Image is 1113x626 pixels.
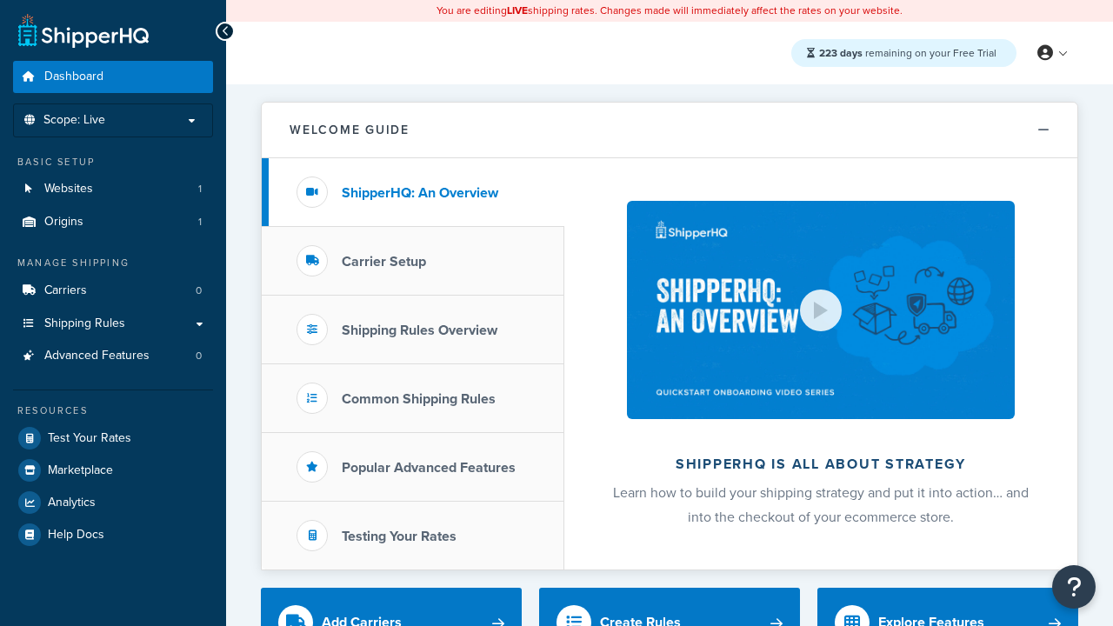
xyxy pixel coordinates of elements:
[1052,565,1096,609] button: Open Resource Center
[342,254,426,270] h3: Carrier Setup
[13,487,213,518] a: Analytics
[342,460,516,476] h3: Popular Advanced Features
[342,185,498,201] h3: ShipperHQ: An Overview
[48,431,131,446] span: Test Your Rates
[13,275,213,307] li: Carriers
[44,182,93,196] span: Websites
[44,349,150,363] span: Advanced Features
[13,340,213,372] a: Advanced Features0
[48,463,113,478] span: Marketplace
[44,70,103,84] span: Dashboard
[342,391,496,407] h3: Common Shipping Rules
[342,529,457,544] h3: Testing Your Rates
[13,256,213,270] div: Manage Shipping
[13,340,213,372] li: Advanced Features
[13,403,213,418] div: Resources
[507,3,528,18] b: LIVE
[13,61,213,93] a: Dashboard
[198,182,202,196] span: 1
[13,455,213,486] a: Marketplace
[43,113,105,128] span: Scope: Live
[13,155,213,170] div: Basic Setup
[13,173,213,205] a: Websites1
[819,45,863,61] strong: 223 days
[13,275,213,307] a: Carriers0
[48,528,104,543] span: Help Docs
[610,456,1031,472] h2: ShipperHQ is all about strategy
[13,206,213,238] li: Origins
[13,308,213,340] a: Shipping Rules
[290,123,410,137] h2: Welcome Guide
[13,173,213,205] li: Websites
[198,215,202,230] span: 1
[196,283,202,298] span: 0
[44,316,125,331] span: Shipping Rules
[613,483,1029,527] span: Learn how to build your shipping strategy and put it into action… and into the checkout of your e...
[13,519,213,550] a: Help Docs
[44,283,87,298] span: Carriers
[48,496,96,510] span: Analytics
[819,45,996,61] span: remaining on your Free Trial
[13,206,213,238] a: Origins1
[44,215,83,230] span: Origins
[342,323,497,338] h3: Shipping Rules Overview
[13,423,213,454] a: Test Your Rates
[262,103,1077,158] button: Welcome Guide
[196,349,202,363] span: 0
[627,201,1015,419] img: ShipperHQ is all about strategy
